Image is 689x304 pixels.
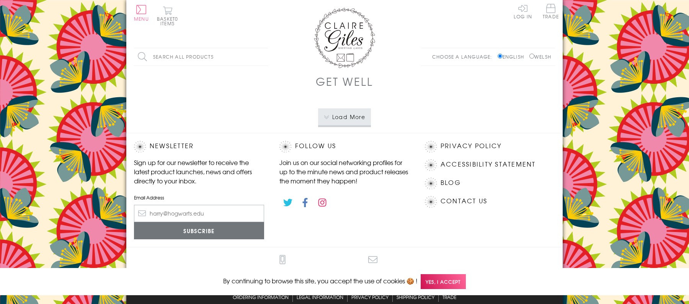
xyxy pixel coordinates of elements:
[315,255,431,277] a: [EMAIL_ADDRESS][DOMAIN_NAME]
[442,292,456,302] a: Trade
[441,196,487,206] a: Contact Us
[160,15,178,27] span: 0 items
[233,292,289,302] a: Ordering Information
[543,4,559,19] span: Trade
[351,292,389,302] a: Privacy Policy
[316,74,373,89] h1: Get Well
[421,274,466,289] span: Yes, I accept
[260,48,268,65] input: Search
[134,141,264,152] h2: Newsletter
[397,292,434,302] a: Shipping Policy
[498,53,528,60] label: English
[134,48,268,65] input: Search all products
[441,159,536,170] a: Accessibility Statement
[441,141,501,151] a: Privacy Policy
[432,53,496,60] p: Choose a language:
[157,6,178,26] button: Basket0 items
[314,8,375,68] img: Claire Giles Greetings Cards
[514,4,532,19] a: Log In
[134,222,264,239] input: Subscribe
[543,4,559,20] a: Trade
[134,5,149,21] button: Menu
[134,15,149,22] span: Menu
[297,292,343,302] a: Legal Information
[279,158,410,185] p: Join us on our social networking profiles for up to the minute news and product releases the mome...
[529,54,534,59] input: Welsh
[498,54,503,59] input: English
[279,141,410,152] h2: Follow Us
[529,53,551,60] label: Welsh
[318,108,371,125] button: Load More
[441,178,461,188] a: Blog
[134,205,264,222] input: harry@hogwarts.edu
[134,158,264,185] p: Sign up for our newsletter to receive the latest product launches, news and offers directly to yo...
[134,194,264,201] label: Email Address
[258,255,307,277] a: 0191 270 8191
